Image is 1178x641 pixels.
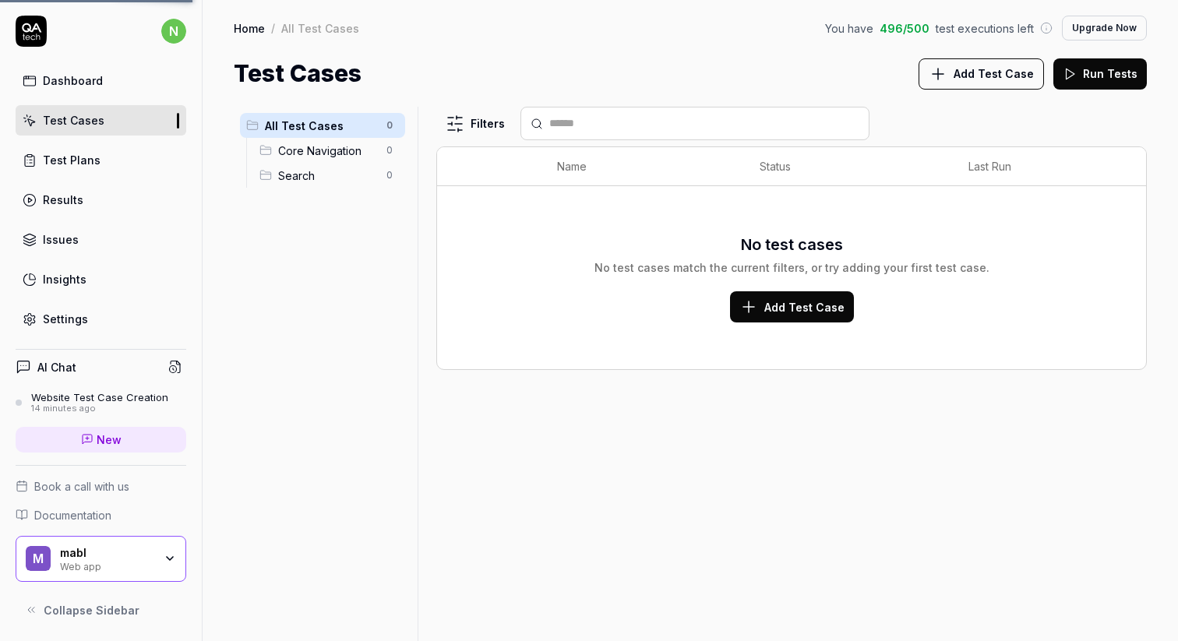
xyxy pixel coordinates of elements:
[43,271,86,287] div: Insights
[16,507,186,523] a: Documentation
[161,19,186,44] span: n
[936,20,1034,37] span: test executions left
[16,65,186,96] a: Dashboard
[43,152,101,168] div: Test Plans
[281,20,359,36] div: All Test Cases
[43,231,79,248] div: Issues
[31,403,168,414] div: 14 minutes ago
[60,559,153,572] div: Web app
[954,65,1034,82] span: Add Test Case
[16,391,186,414] a: Website Test Case Creation14 minutes ago
[880,20,929,37] span: 496 / 500
[34,478,129,495] span: Book a call with us
[953,147,1115,186] th: Last Run
[380,141,399,160] span: 0
[436,108,514,139] button: Filters
[34,507,111,523] span: Documentation
[594,259,989,276] div: No test cases match the current filters, or try adding your first test case.
[234,56,362,91] h1: Test Cases
[744,147,953,186] th: Status
[16,478,186,495] a: Book a call with us
[265,118,377,134] span: All Test Cases
[380,116,399,135] span: 0
[234,20,265,36] a: Home
[825,20,873,37] span: You have
[253,138,405,163] div: Drag to reorderCore Navigation0
[31,391,168,403] div: Website Test Case Creation
[16,145,186,175] a: Test Plans
[16,304,186,334] a: Settings
[60,546,153,560] div: mabl
[253,163,405,188] div: Drag to reorderSearch0
[741,233,843,256] h3: No test cases
[278,167,377,184] span: Search
[16,594,186,625] button: Collapse Sidebar
[43,311,88,327] div: Settings
[730,291,854,322] button: Add Test Case
[16,224,186,255] a: Issues
[919,58,1044,90] button: Add Test Case
[1062,16,1147,41] button: Upgrade Now
[97,431,122,448] span: New
[43,192,83,208] div: Results
[37,359,76,375] h4: AI Chat
[16,427,186,453] a: New
[1053,58,1147,90] button: Run Tests
[44,602,139,618] span: Collapse Sidebar
[16,105,186,136] a: Test Cases
[26,546,51,571] span: m
[16,185,186,215] a: Results
[161,16,186,47] button: n
[541,147,745,186] th: Name
[278,143,377,159] span: Core Navigation
[43,72,103,89] div: Dashboard
[16,264,186,294] a: Insights
[43,112,104,129] div: Test Cases
[16,536,186,583] button: mmablWeb app
[380,166,399,185] span: 0
[764,299,845,315] span: Add Test Case
[271,20,275,36] div: /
